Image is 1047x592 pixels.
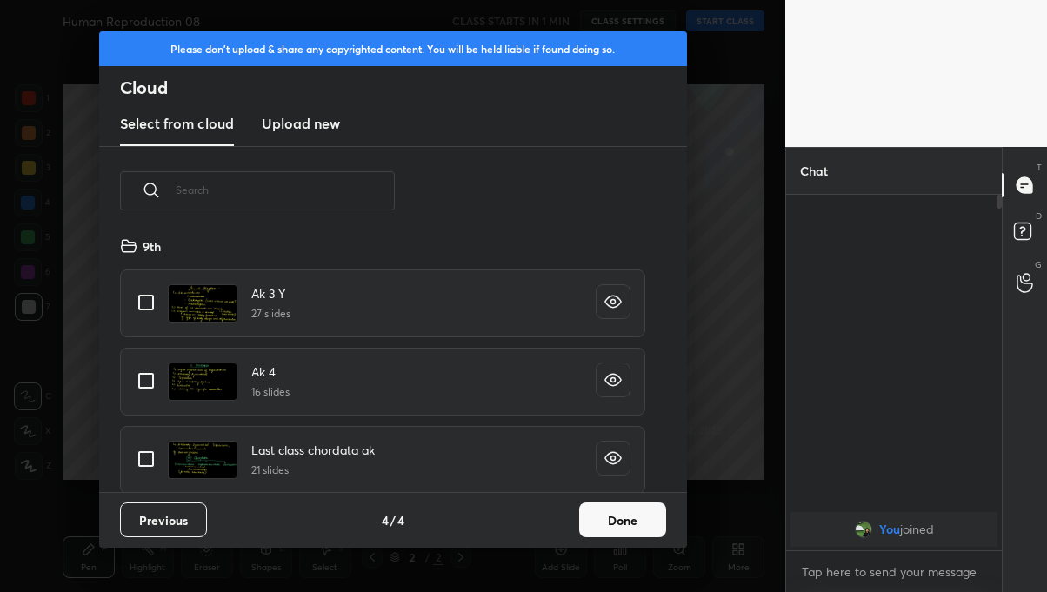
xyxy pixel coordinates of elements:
img: e522abdfb3ba4a9ba16d91eb6ff8438d.jpg [855,521,872,538]
h4: Ak 4 [251,363,290,381]
h5: 16 slides [251,384,290,400]
img: 17317364849CC69T.pdf [168,284,237,323]
h4: 9th [143,237,161,256]
p: T [1037,161,1042,174]
h4: / [390,511,396,529]
span: joined [900,522,934,536]
button: Done [579,502,666,537]
h5: 21 slides [251,462,375,478]
div: Please don't upload & share any copyrighted content. You will be held liable if found doing so. [99,31,687,66]
h4: 4 [382,511,389,529]
h4: 4 [397,511,404,529]
h3: Upload new [262,113,340,134]
p: G [1035,258,1042,271]
p: Chat [786,148,842,194]
h4: Ak 3 Y [251,284,290,303]
img: 1731909172VWMHKM.pdf [168,363,237,401]
span: You [879,522,900,536]
p: D [1036,210,1042,223]
div: grid [99,230,666,492]
div: grid [786,509,1002,550]
input: Search [176,153,395,227]
h3: Select from cloud [120,113,234,134]
img: 1732170766IRU43L.pdf [168,441,237,479]
button: Previous [120,502,207,537]
h5: 27 slides [251,306,290,322]
h4: Last class chordata ak [251,441,375,459]
h2: Cloud [120,76,687,99]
